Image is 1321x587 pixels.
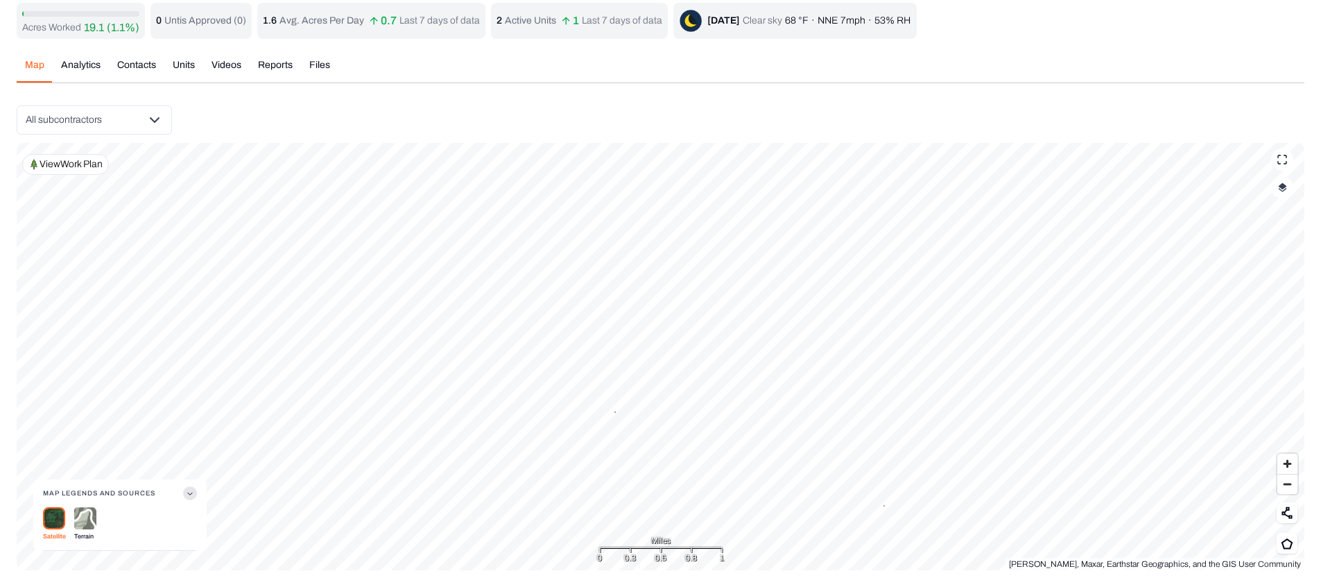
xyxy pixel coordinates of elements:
button: Files [301,58,338,83]
p: (1.1%) [107,19,139,36]
div: [DATE] [707,14,740,28]
p: Active Units [505,14,556,28]
button: 19.1(1.1%) [84,19,139,36]
canvas: Map [17,143,1304,570]
p: Avg. Acres Per Day [279,14,364,28]
p: NNE 7mph [818,14,865,28]
button: Zoom in [1277,454,1297,474]
p: 1 [562,17,579,25]
img: clear-sky-night-D7zLJEpc.png [680,10,702,32]
p: Acres Worked [22,21,81,35]
p: 2 [497,14,502,28]
button: Videos [203,58,250,83]
button: All subcontractors [17,105,172,135]
button: Contacts [109,58,164,83]
p: 0 [156,14,162,28]
p: Terrain [74,529,96,543]
img: satellite-Cr99QJ9J.png [43,507,65,529]
span: Miles [651,534,671,547]
div: [PERSON_NAME], Maxar, Earthstar Geographics, and the GIS User Community [1005,558,1304,570]
p: · [868,14,872,28]
div: 0.5 [655,551,666,565]
p: 0.7 [370,17,397,25]
p: Last 7 days of data [582,14,662,28]
button: 4 [614,411,616,413]
img: terrain-DjdIGjrG.png [74,507,96,530]
img: arrow [370,17,378,25]
button: Units [164,58,203,83]
p: Untis Approved ( 0 ) [164,14,246,28]
p: 19.1 [84,19,104,36]
p: 68 °F [785,14,809,28]
div: 0.3 [624,551,636,565]
p: View Work Plan [40,158,103,171]
p: All subcontractors [26,113,102,127]
div: 1 [720,551,724,565]
button: Zoom out [1277,474,1297,494]
div: 0.8 [685,551,697,565]
div: 0 [597,551,602,565]
p: · [811,14,815,28]
div: Map Legends And Sources [43,507,197,551]
p: Satellite [43,529,66,543]
p: 1.6 [263,14,277,28]
p: Last 7 days of data [399,14,480,28]
img: arrow [562,17,570,25]
button: 2 [883,505,885,507]
button: Map Legends And Sources [43,479,197,507]
button: Reports [250,58,301,83]
button: Map [17,58,53,83]
p: 53% RH [874,14,910,28]
p: Clear sky [743,14,782,28]
img: layerIcon [1278,182,1287,192]
button: Analytics [53,58,109,83]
